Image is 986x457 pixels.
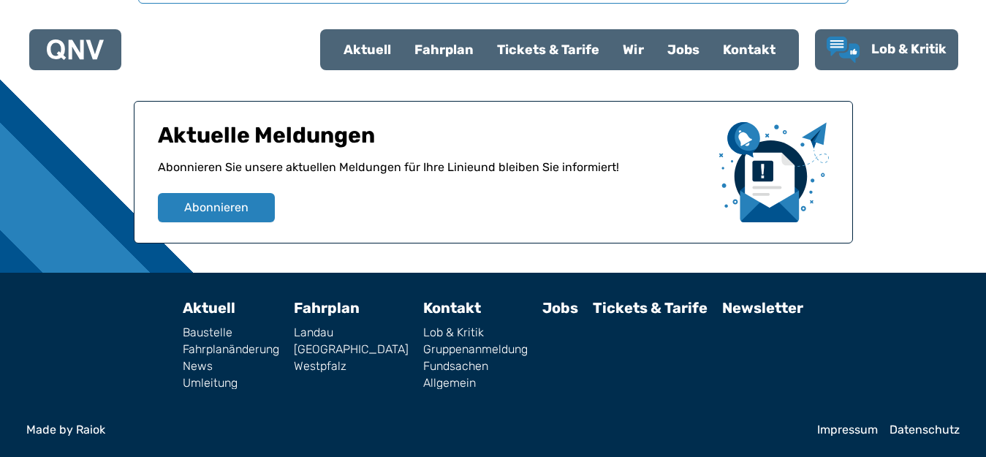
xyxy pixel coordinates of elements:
[183,377,279,389] a: Umleitung
[294,299,360,317] a: Fahrplan
[423,327,528,339] a: Lob & Kritik
[711,31,787,69] a: Kontakt
[890,424,960,436] a: Datenschutz
[183,344,279,355] a: Fahrplanänderung
[593,299,708,317] a: Tickets & Tarife
[294,327,409,339] a: Landau
[656,31,711,69] a: Jobs
[294,344,409,355] a: [GEOGRAPHIC_DATA]
[47,35,104,64] a: QNV Logo
[403,31,485,69] a: Fahrplan
[423,344,528,355] a: Gruppenanmeldung
[158,122,708,159] h1: Aktuelle Meldungen
[485,31,611,69] a: Tickets & Tarife
[423,360,528,372] a: Fundsachen
[294,360,409,372] a: Westpfalz
[542,299,578,317] a: Jobs
[158,159,708,193] p: Abonnieren Sie unsere aktuellen Meldungen für Ihre Linie und bleiben Sie informiert!
[611,31,656,69] a: Wir
[183,299,235,317] a: Aktuell
[423,299,481,317] a: Kontakt
[827,37,947,63] a: Lob & Kritik
[871,41,947,57] span: Lob & Kritik
[183,327,279,339] a: Baustelle
[47,39,104,60] img: QNV Logo
[332,31,403,69] a: Aktuell
[184,199,249,216] span: Abonnieren
[817,424,878,436] a: Impressum
[158,193,275,222] button: Abonnieren
[719,122,829,222] img: newsletter
[183,360,279,372] a: News
[423,377,528,389] a: Allgemein
[722,299,803,317] a: Newsletter
[26,424,805,436] a: Made by Raiok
